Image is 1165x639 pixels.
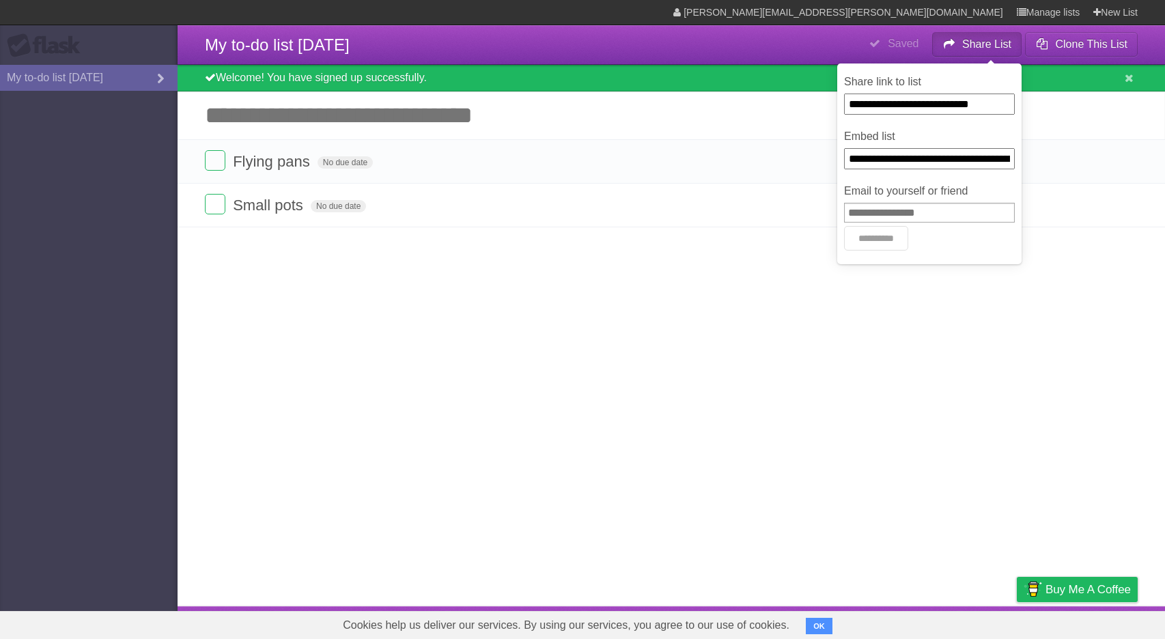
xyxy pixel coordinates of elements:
label: Done [205,150,225,171]
span: Flying pans [233,153,313,170]
a: Terms [953,610,983,636]
label: Embed list [844,128,1015,145]
div: Flask [7,33,89,58]
span: My to-do list [DATE] [205,35,350,54]
button: Share List [932,32,1022,57]
span: No due date [311,200,366,212]
b: Clone This List [1055,38,1127,50]
span: No due date [318,156,373,169]
label: Email to yourself or friend [844,183,1015,199]
img: Buy me a coffee [1024,578,1042,601]
span: Buy me a coffee [1045,578,1131,601]
a: Suggest a feature [1052,610,1138,636]
span: Cookies help us deliver our services. By using our services, you agree to our use of cookies. [329,612,803,639]
label: Done [205,194,225,214]
label: Share link to list [844,74,1015,90]
a: Buy me a coffee [1017,577,1138,602]
b: Share List [962,38,1011,50]
a: Developers [880,610,936,636]
div: Welcome! You have signed up successfully. [178,65,1165,91]
span: Small pots [233,197,307,214]
button: Clone This List [1025,32,1138,57]
button: OK [806,618,832,634]
a: About [835,610,864,636]
b: Saved [888,38,918,49]
a: Privacy [999,610,1035,636]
